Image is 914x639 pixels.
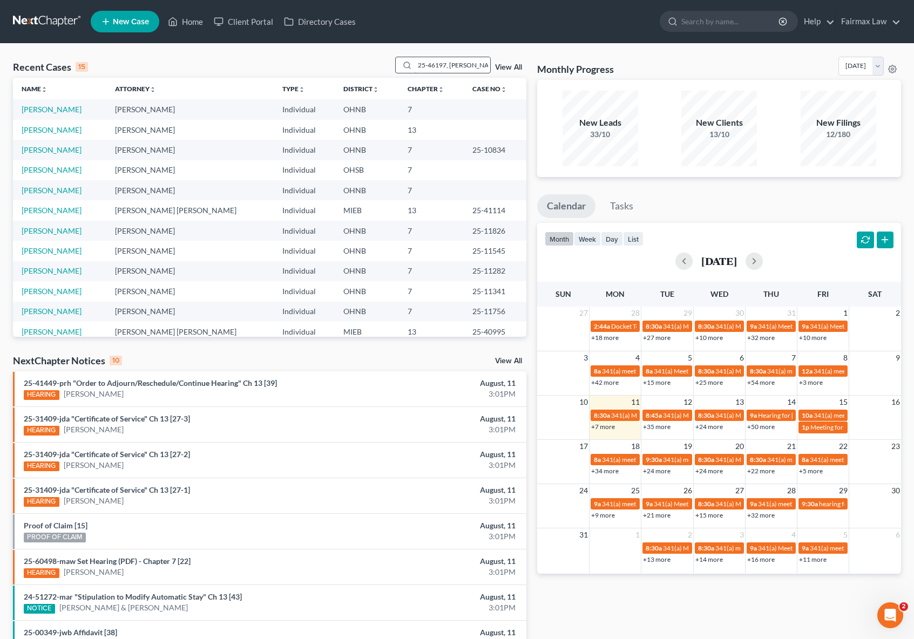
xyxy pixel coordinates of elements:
[399,140,464,160] td: 7
[842,351,849,364] span: 8
[464,221,526,241] td: 25-11826
[578,528,589,541] span: 31
[750,367,766,375] span: 8:30a
[747,378,775,386] a: +54 more
[343,85,379,93] a: Districtunfold_more
[646,500,653,508] span: 9a
[698,544,714,552] span: 8:30a
[682,307,693,319] span: 29
[758,500,862,508] span: 341(a) meeting for [PERSON_NAME]
[22,307,82,316] a: [PERSON_NAME]
[687,528,693,541] span: 2
[578,307,589,319] span: 27
[758,411,842,419] span: Hearing for [PERSON_NAME]
[438,86,444,93] i: unfold_more
[274,261,335,281] td: Individual
[654,367,794,375] span: 341(a) Meeting of Creditors for [PERSON_NAME]
[335,160,398,180] td: OHSB
[758,544,898,552] span: 341(a) Meeting of Creditors for [PERSON_NAME]
[715,322,820,330] span: 341(a) Meeting for [PERSON_NAME]
[274,160,335,180] td: Individual
[106,241,274,261] td: [PERSON_NAME]
[687,351,693,364] span: 5
[819,500,902,508] span: hearing for [PERSON_NAME]
[810,456,914,464] span: 341(a) meeting for [PERSON_NAME]
[643,511,671,519] a: +21 more
[495,357,522,365] a: View All
[556,289,571,298] span: Sun
[695,511,723,519] a: +15 more
[399,302,464,322] td: 7
[646,544,662,552] span: 8:30a
[747,334,775,342] a: +32 more
[24,533,86,542] div: PROOF OF CLAIM
[399,221,464,241] td: 7
[799,555,827,563] a: +11 more
[299,86,305,93] i: unfold_more
[646,322,662,330] span: 8:30a
[663,411,820,419] span: 341(a) Meeting for [PERSON_NAME] [PERSON_NAME]
[274,302,335,322] td: Individual
[798,12,835,31] a: Help
[802,500,818,508] span: 9:30a
[681,117,757,129] div: New Clients
[877,602,903,628] iframe: Intercom live chat
[274,140,335,160] td: Individual
[359,592,516,602] div: August, 11
[274,99,335,119] td: Individual
[24,485,190,494] a: 25-31409-jda "Certificate of Service" Ch 13 [27-1]
[682,396,693,409] span: 12
[734,307,745,319] span: 30
[802,456,809,464] span: 8a
[274,241,335,261] td: Individual
[802,411,813,419] span: 10a
[64,424,124,435] a: [PERSON_NAME]
[767,367,871,375] span: 341(a) meeting for [PERSON_NAME]
[890,396,901,409] span: 16
[106,281,274,301] td: [PERSON_NAME]
[464,261,526,281] td: 25-11282
[113,18,149,26] span: New Case
[22,266,82,275] a: [PERSON_NAME]
[899,602,908,611] span: 2
[24,604,55,614] div: NOTICE
[399,322,464,342] td: 13
[22,327,82,336] a: [PERSON_NAME]
[799,334,827,342] a: +10 more
[698,411,714,419] span: 8:30a
[701,255,737,267] h2: [DATE]
[22,246,82,255] a: [PERSON_NAME]
[802,367,813,375] span: 12a
[22,206,82,215] a: [PERSON_NAME]
[399,281,464,301] td: 7
[64,389,124,399] a: [PERSON_NAME]
[415,57,490,73] input: Search by name...
[359,413,516,424] div: August, 11
[747,423,775,431] a: +50 more
[22,145,82,154] a: [PERSON_NAME]
[710,289,728,298] span: Wed
[838,396,849,409] span: 15
[842,307,849,319] span: 1
[630,307,641,319] span: 28
[663,544,768,552] span: 341(a) Meeting for [PERSON_NAME]
[663,322,768,330] span: 341(a) Meeting for [PERSON_NAME]
[495,64,522,71] a: View All
[359,520,516,531] div: August, 11
[895,528,901,541] span: 6
[630,396,641,409] span: 11
[602,456,706,464] span: 341(a) meeting for [PERSON_NAME]
[335,200,398,220] td: MIEB
[399,261,464,281] td: 7
[715,367,820,375] span: 341(a) Meeting for [PERSON_NAME]
[24,628,117,637] a: 25-00349-jwb Affidavit [38]
[698,322,714,330] span: 8:30a
[630,484,641,497] span: 25
[715,456,820,464] span: 341(a) Meeting for [PERSON_NAME]
[399,180,464,200] td: 7
[373,86,379,93] i: unfold_more
[335,221,398,241] td: OHNB
[106,221,274,241] td: [PERSON_NAME]
[602,367,706,375] span: 341(a) meeting for [PERSON_NAME]
[359,449,516,460] div: August, 11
